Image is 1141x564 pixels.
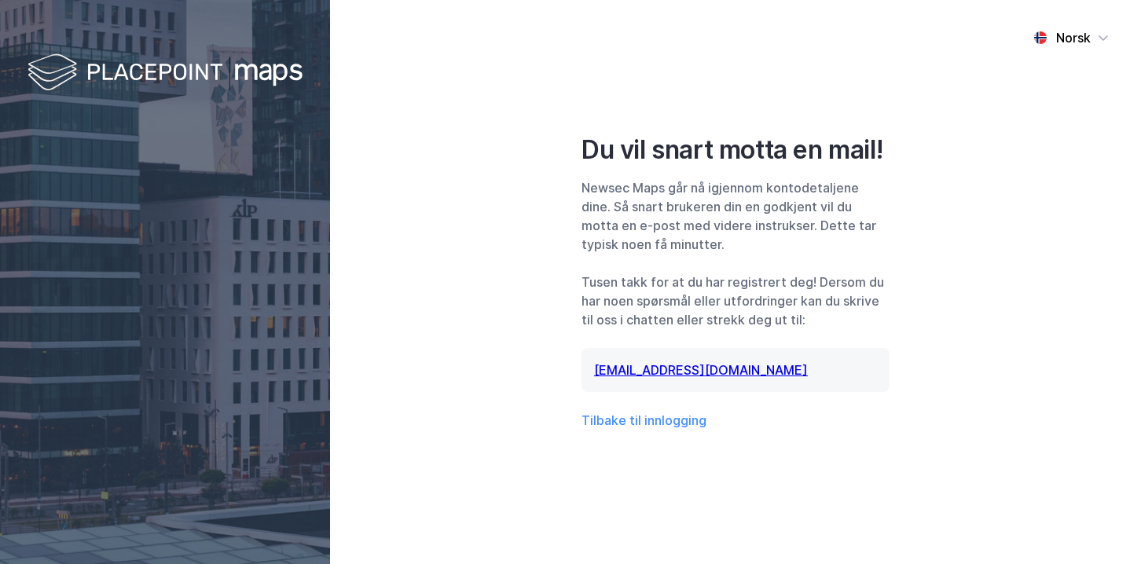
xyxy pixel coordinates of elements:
[582,178,890,254] div: Newsec Maps går nå igjennom kontodetaljene dine. Så snart brukeren din en godkjent vil du motta e...
[28,50,303,97] img: logo-white.f07954bde2210d2a523dddb988cd2aa7.svg
[1062,489,1141,564] iframe: Chat Widget
[582,273,890,329] div: Tusen takk for at du har registrert deg! Dersom du har noen spørsmål eller utfordringer kan du sk...
[594,362,808,378] a: [EMAIL_ADDRESS][DOMAIN_NAME]
[582,134,890,166] div: Du vil snart motta en mail!
[582,411,706,430] button: Tilbake til innlogging
[1056,28,1091,47] div: Norsk
[1062,489,1141,564] div: Kontrollprogram for chat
